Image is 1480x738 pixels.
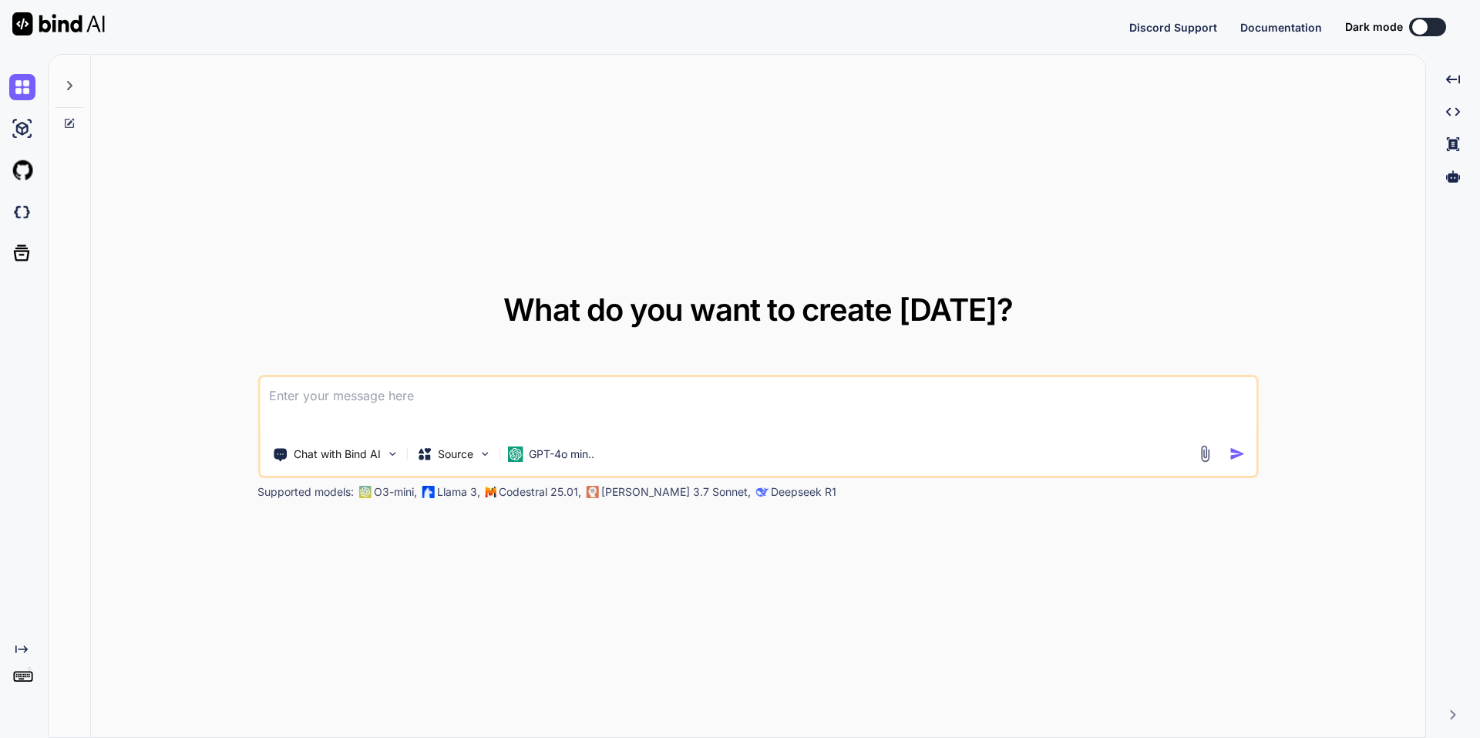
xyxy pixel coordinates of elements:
button: Documentation [1240,19,1322,35]
img: attachment [1196,445,1214,463]
img: Bind AI [12,12,105,35]
img: ai-studio [9,116,35,142]
img: Mistral-AI [485,487,496,497]
img: claude [586,486,598,498]
p: Codestral 25.01, [499,484,581,500]
img: Pick Models [478,447,491,460]
span: What do you want to create [DATE]? [503,291,1013,329]
p: Chat with Bind AI [294,447,381,462]
img: GPT-4 [358,486,371,498]
img: darkCloudIdeIcon [9,199,35,225]
span: Documentation [1240,21,1322,34]
p: GPT-4o min.. [529,447,594,462]
p: Supported models: [257,484,354,500]
button: Discord Support [1129,19,1217,35]
img: GPT-4o mini [507,447,523,462]
img: Llama2 [422,486,434,498]
span: Discord Support [1129,21,1217,34]
img: claude [755,486,768,498]
p: O3-mini, [374,484,417,500]
img: githubLight [9,157,35,184]
img: Pick Tools [385,447,399,460]
p: Llama 3, [437,484,480,500]
p: Deepseek R1 [771,484,836,500]
img: icon [1229,446,1246,462]
p: Source [438,447,473,462]
p: [PERSON_NAME] 3.7 Sonnet, [601,484,751,500]
span: Dark mode [1345,19,1403,35]
img: chat [9,74,35,100]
